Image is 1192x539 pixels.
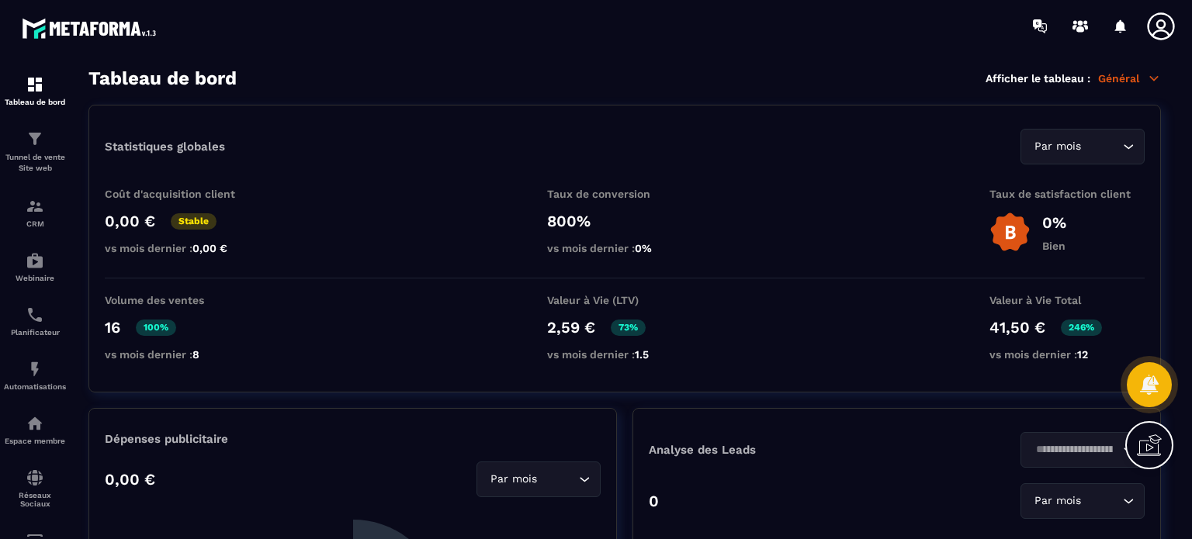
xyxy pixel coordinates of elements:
a: social-networksocial-networkRéseaux Sociaux [4,457,66,520]
p: Taux de conversion [547,188,702,200]
p: 0% [1042,213,1066,232]
p: Statistiques globales [105,140,225,154]
a: formationformationTunnel de vente Site web [4,118,66,185]
img: automations [26,414,44,433]
p: vs mois dernier : [105,348,260,361]
img: formation [26,130,44,148]
img: social-network [26,468,44,487]
a: schedulerschedulerPlanificateur [4,294,66,348]
input: Search for option [540,471,575,488]
p: Général [1098,71,1161,85]
img: b-badge-o.b3b20ee6.svg [989,212,1031,253]
input: Search for option [1084,492,1119,510]
p: Webinaire [4,274,66,282]
p: Valeur à Vie (LTV) [547,294,702,306]
span: Par mois [1031,492,1084,510]
span: 0,00 € [192,242,227,254]
span: Par mois [1031,138,1084,155]
a: automationsautomationsAutomatisations [4,348,66,403]
p: Réseaux Sociaux [4,491,66,508]
div: Search for option [1020,432,1145,468]
p: Bien [1042,240,1066,252]
p: vs mois dernier : [547,348,702,361]
span: 0% [635,242,652,254]
p: Valeur à Vie Total [989,294,1145,306]
p: Afficher le tableau : [986,72,1090,85]
p: Tableau de bord [4,98,66,106]
div: Search for option [476,461,601,497]
span: 12 [1077,348,1088,361]
p: Tunnel de vente Site web [4,152,66,174]
p: 246% [1061,320,1102,336]
p: 2,59 € [547,318,595,337]
p: Dépenses publicitaire [105,432,601,446]
p: Volume des ventes [105,294,260,306]
p: Automatisations [4,382,66,391]
input: Search for option [1031,441,1119,458]
p: 41,50 € [989,318,1045,337]
img: logo [22,14,161,43]
p: Stable [171,213,217,230]
p: Planificateur [4,328,66,337]
span: 8 [192,348,199,361]
h3: Tableau de bord [88,67,237,89]
p: CRM [4,219,66,228]
a: formationformationCRM [4,185,66,240]
img: scheduler [26,306,44,324]
img: automations [26,251,44,270]
input: Search for option [1084,138,1119,155]
p: Taux de satisfaction client [989,188,1145,200]
a: automationsautomationsEspace membre [4,403,66,457]
img: formation [26,197,44,216]
span: 1.5 [635,348,649,361]
p: vs mois dernier : [547,242,702,254]
a: automationsautomationsWebinaire [4,240,66,294]
p: 800% [547,212,702,230]
p: 0 [649,492,659,510]
p: 16 [105,318,120,337]
div: Search for option [1020,129,1145,164]
p: 0,00 € [105,470,155,489]
p: Espace membre [4,437,66,445]
p: 100% [136,320,176,336]
span: Par mois [487,471,540,488]
p: 73% [611,320,646,336]
p: Coût d'acquisition client [105,188,260,200]
p: 0,00 € [105,212,155,230]
img: formation [26,75,44,94]
p: vs mois dernier : [989,348,1145,361]
div: Search for option [1020,483,1145,519]
img: automations [26,360,44,378]
p: vs mois dernier : [105,242,260,254]
p: Analyse des Leads [649,443,897,457]
a: formationformationTableau de bord [4,64,66,118]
